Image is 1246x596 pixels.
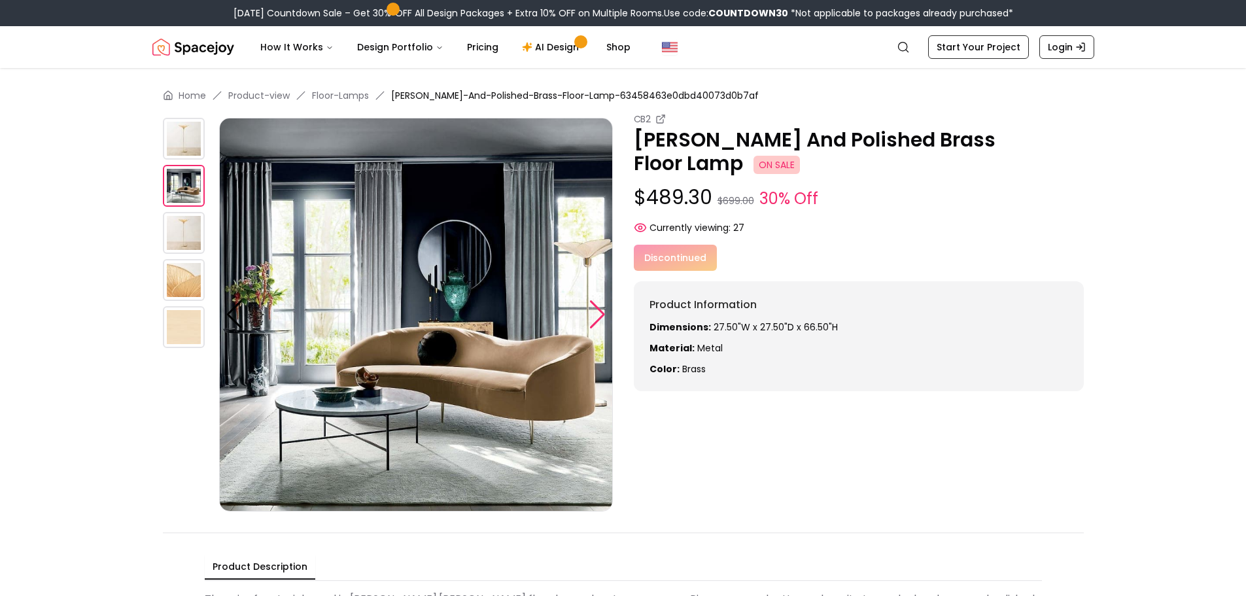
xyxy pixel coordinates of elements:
[649,342,695,355] strong: Material:
[163,89,1084,102] nav: breadcrumb
[347,34,454,60] button: Design Portfolio
[511,34,593,60] a: AI Design
[718,194,754,207] small: $699.00
[788,7,1013,20] span: *Not applicable to packages already purchased*
[664,7,788,20] span: Use code:
[634,113,651,126] small: CB2
[649,321,1068,334] p: 27.50"W x 27.50"D x 66.50"H
[163,118,205,160] img: https://storage.googleapis.com/spacejoy-main/assets/63458463e0dbd40073d0b7af/product_0_l1h2cj5gl49
[928,35,1029,59] a: Start Your Project
[179,89,206,102] a: Home
[649,221,731,234] span: Currently viewing:
[228,89,290,102] a: Product-view
[152,34,234,60] a: Spacejoy
[234,7,1013,20] div: [DATE] Countdown Sale – Get 30% OFF All Design Packages + Extra 10% OFF on Multiple Rooms.
[649,362,680,376] strong: Color:
[312,89,369,102] a: Floor-Lamps
[697,342,723,355] span: Metal
[163,212,205,254] img: https://storage.googleapis.com/spacejoy-main/assets/63458463e0dbd40073d0b7af/product_2_954pi804f1fa
[205,555,315,580] button: Product Description
[152,26,1094,68] nav: Global
[682,362,706,376] span: brass
[596,34,641,60] a: Shop
[649,321,711,334] strong: Dimensions:
[759,187,818,211] small: 30% Off
[649,297,1068,313] h6: Product Information
[662,39,678,55] img: United States
[152,34,234,60] img: Spacejoy Logo
[708,7,788,20] b: COUNTDOWN30
[391,89,759,102] span: [PERSON_NAME]-And-Polished-Brass-Floor-Lamp-63458463e0dbd40073d0b7af
[733,221,744,234] span: 27
[219,118,613,512] img: https://storage.googleapis.com/spacejoy-main/assets/63458463e0dbd40073d0b7af/product_1_9i5ke0cbi83d
[163,165,205,207] img: https://storage.googleapis.com/spacejoy-main/assets/63458463e0dbd40073d0b7af/product_1_9i5ke0cbi83d
[250,34,344,60] button: How It Works
[634,128,1084,175] p: [PERSON_NAME] And Polished Brass Floor Lamp
[250,34,641,60] nav: Main
[753,156,800,174] span: ON SALE
[163,259,205,301] img: https://storage.googleapis.com/spacejoy-main/assets/63458463e0dbd40073d0b7af/product_3_7m1ab9785ebb
[457,34,509,60] a: Pricing
[634,186,1084,211] p: $489.30
[1039,35,1094,59] a: Login
[163,306,205,348] img: https://storage.googleapis.com/spacejoy-main/assets/63458463e0dbd40073d0b7af/product_4_n183je66h816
